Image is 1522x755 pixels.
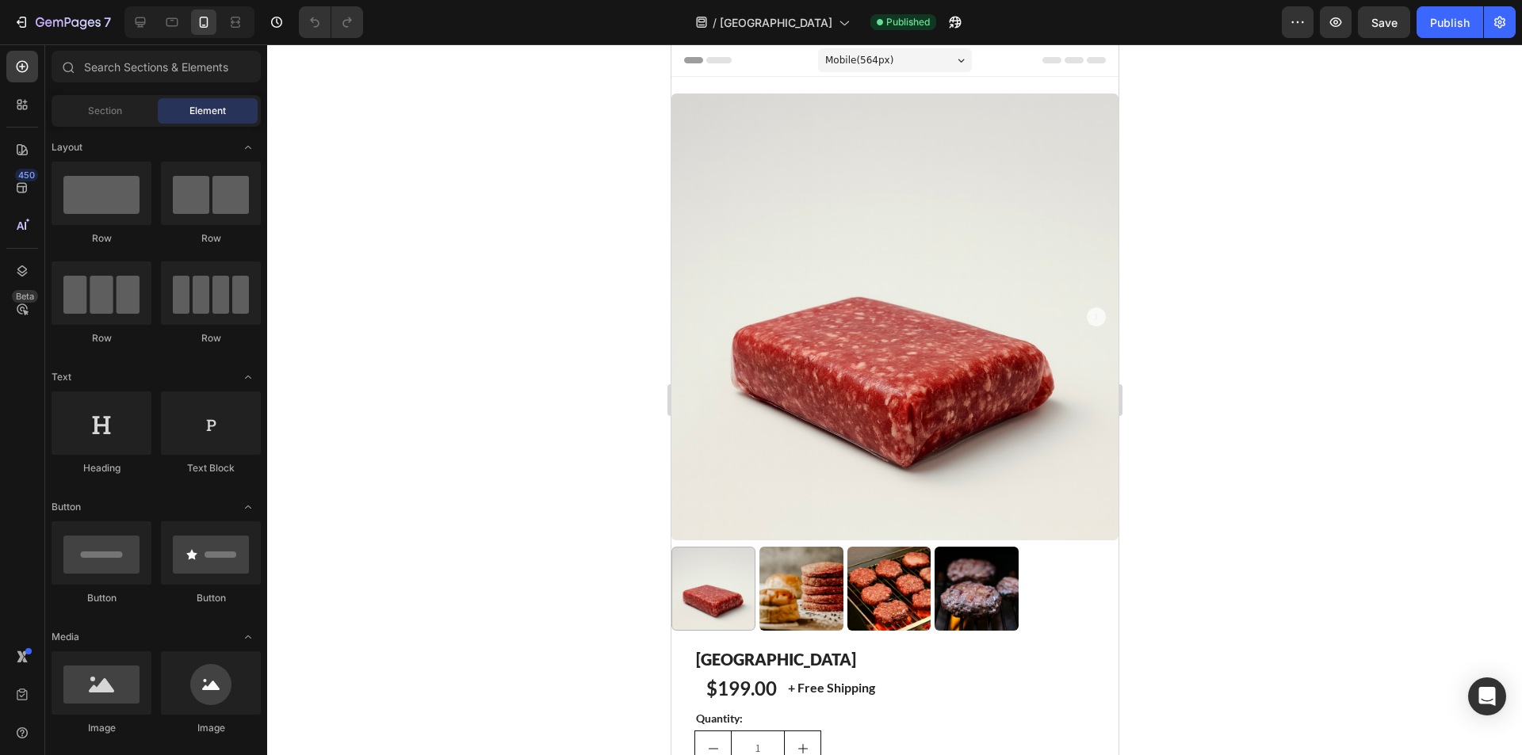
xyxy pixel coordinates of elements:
[52,500,81,514] span: Button
[189,104,226,118] span: Element
[1358,6,1410,38] button: Save
[1468,677,1506,715] div: Open Intercom Messenger
[886,15,930,29] span: Published
[52,461,151,475] div: Heading
[713,14,717,31] span: /
[52,331,151,345] div: Row
[161,331,261,345] div: Row
[1430,14,1470,31] div: Publish
[161,591,261,605] div: Button
[52,630,79,644] span: Media
[59,687,113,721] input: quantity
[720,14,832,31] span: [GEOGRAPHIC_DATA]
[161,231,261,246] div: Row
[52,231,151,246] div: Row
[113,687,149,721] button: increment
[1417,6,1483,38] button: Publish
[235,135,261,160] span: Toggle open
[52,370,71,384] span: Text
[52,721,151,735] div: Image
[104,13,111,32] p: 7
[235,364,261,390] span: Toggle open
[161,461,261,475] div: Text Block
[15,169,38,181] div: 450
[88,104,122,118] span: Section
[671,44,1119,755] iframe: Design area
[12,290,38,303] div: Beta
[299,6,363,38] div: Undo/Redo
[235,494,261,520] span: Toggle open
[6,6,118,38] button: 7
[52,140,82,154] span: Layout
[161,721,261,735] div: Image
[52,51,261,82] input: Search Sections & Elements
[1371,16,1398,29] span: Save
[24,687,59,721] button: decrement
[52,591,151,605] div: Button
[235,624,261,650] span: Toggle open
